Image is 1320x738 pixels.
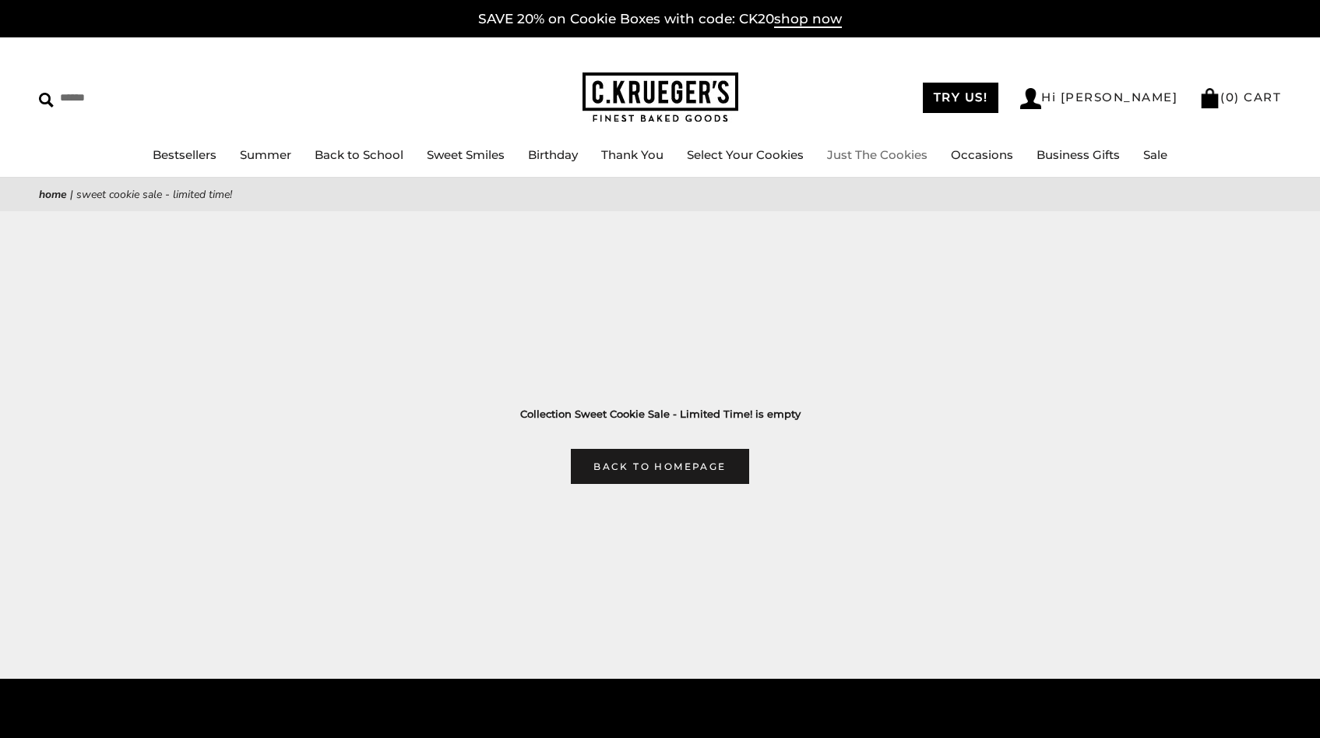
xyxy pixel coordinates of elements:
h3: Collection Sweet Cookie Sale - Limited Time! is empty [62,406,1258,422]
a: Birthday [528,147,578,162]
a: Sweet Smiles [427,147,505,162]
a: TRY US! [923,83,999,113]
span: 0 [1226,90,1235,104]
a: Business Gifts [1037,147,1120,162]
img: Search [39,93,54,108]
a: Back to homepage [571,449,748,484]
a: Sale [1143,147,1167,162]
span: Sweet Cookie Sale - Limited Time! [76,187,232,202]
iframe: Sign Up via Text for Offers [12,679,161,726]
input: Search [39,86,224,110]
nav: breadcrumbs [39,185,1281,203]
a: SAVE 20% on Cookie Boxes with code: CK20shop now [478,11,842,28]
a: Thank You [601,147,664,162]
a: Summer [240,147,291,162]
a: Bestsellers [153,147,216,162]
a: Home [39,187,67,202]
img: C.KRUEGER'S [583,72,738,123]
span: shop now [774,11,842,28]
span: | [70,187,73,202]
a: (0) CART [1199,90,1281,104]
img: Bag [1199,88,1220,108]
a: Just The Cookies [827,147,928,162]
a: Select Your Cookies [687,147,804,162]
a: Occasions [951,147,1013,162]
a: Back to School [315,147,403,162]
img: Account [1020,88,1041,109]
a: Hi [PERSON_NAME] [1020,88,1177,109]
